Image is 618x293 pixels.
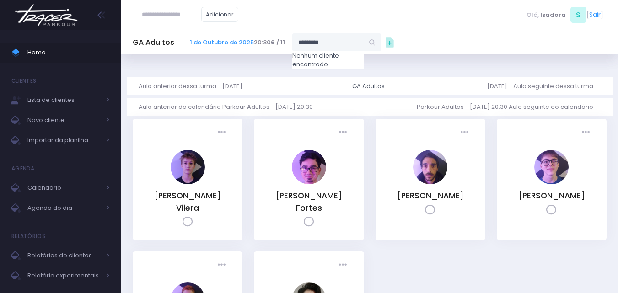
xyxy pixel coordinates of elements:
[523,5,607,25] div: [ ]
[27,182,101,194] span: Calendário
[413,178,447,186] a: Gabriel Noal Oliva
[171,178,205,186] a: Caio Cortezi Viiera
[27,270,101,282] span: Relatório experimentais
[518,190,585,201] a: [PERSON_NAME]
[570,7,586,23] span: S
[27,202,101,214] span: Agenda do dia
[139,77,250,95] a: Aula anterior dessa turma - [DATE]
[27,250,101,261] span: Relatórios de clientes
[11,227,45,245] h4: Relatórios
[27,47,110,59] span: Home
[11,72,36,90] h4: Clientes
[487,77,601,95] a: [DATE] - Aula seguinte dessa turma
[201,7,239,22] a: Adicionar
[527,11,539,20] span: Olá,
[271,38,285,47] strong: 6 / 11
[534,150,569,184] img: Joao Gabriel Di Pace Abreu
[534,178,569,186] a: Joao Gabriel Di Pace Abreu
[352,82,385,91] div: GA Adultos
[413,150,447,184] img: Gabriel Noal Oliva
[292,51,364,69] div: Nenhum cliente encontrado
[540,11,566,20] span: Isadora
[133,38,174,47] h5: GA Adultos
[292,178,326,186] a: Gabriel Nakanishi Fortes
[417,98,601,116] a: Parkour Adultos - [DATE] 20:30 Aula seguinte do calendário
[190,38,285,47] span: 20:30
[171,150,205,184] img: Caio Cortezi Viiera
[589,10,601,20] a: Sair
[139,98,320,116] a: Aula anterior do calendário Parkour Adultos - [DATE] 20:30
[27,94,101,106] span: Lista de clientes
[27,134,101,146] span: Importar da planilha
[154,190,221,213] a: [PERSON_NAME] Viiera
[292,150,326,184] img: Gabriel Nakanishi Fortes
[11,160,35,178] h4: Agenda
[275,190,342,213] a: [PERSON_NAME] Fortes
[190,38,254,47] a: 1 de Outubro de 2025
[397,190,464,201] a: [PERSON_NAME]
[27,114,101,126] span: Novo cliente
